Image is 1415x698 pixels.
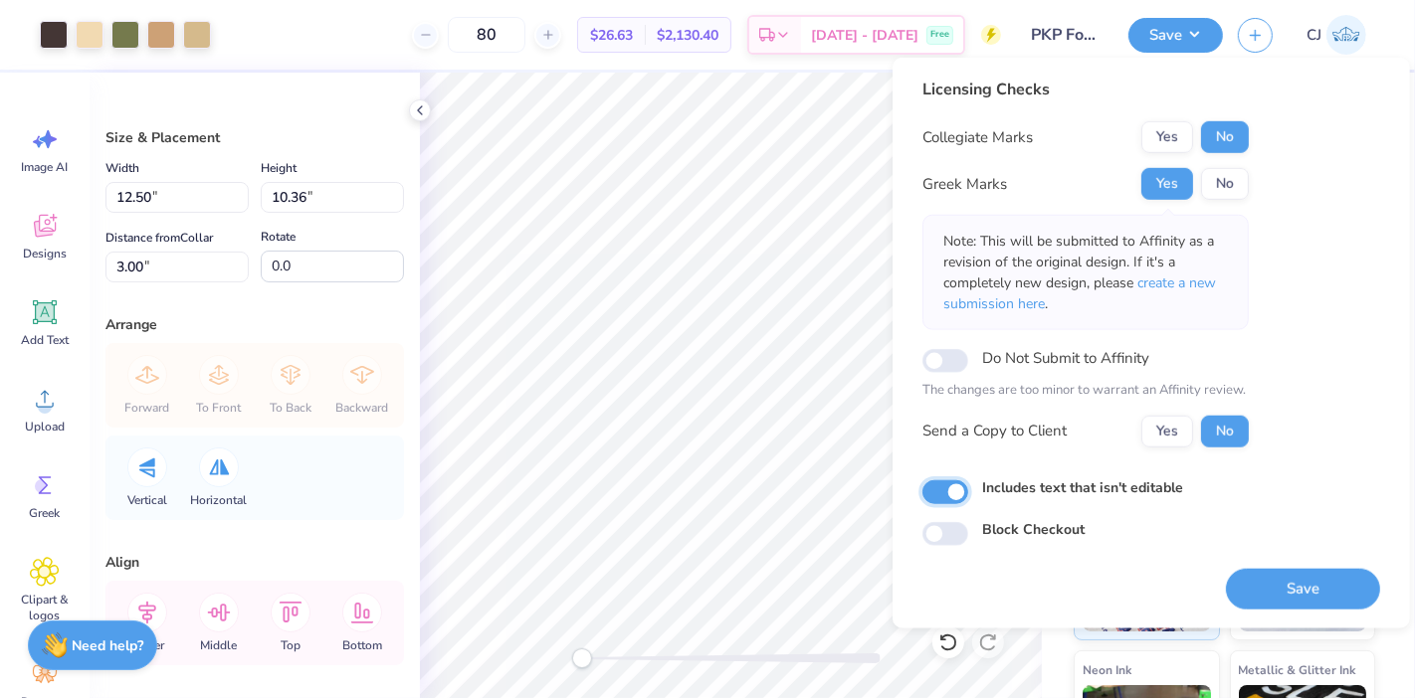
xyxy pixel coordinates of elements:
[657,25,718,46] span: $2,130.40
[1326,15,1366,55] img: Carljude Jashper Liwanag
[23,246,67,262] span: Designs
[922,173,1007,196] div: Greek Marks
[572,648,592,668] div: Accessibility label
[12,592,78,623] span: Clipart & logos
[261,225,296,249] label: Rotate
[191,492,248,508] span: Horizontal
[261,156,297,180] label: Height
[30,505,61,521] span: Greek
[21,332,69,348] span: Add Text
[201,637,238,653] span: Middle
[1141,415,1193,446] button: Yes
[930,28,949,42] span: Free
[448,17,525,53] input: – –
[105,127,404,148] div: Size & Placement
[943,231,1228,314] p: Note: This will be submitted to Affinity as a revision of the original design. If it's a complete...
[590,25,633,46] span: $26.63
[1016,15,1113,55] input: Untitled Design
[1083,659,1131,680] span: Neon Ink
[281,637,301,653] span: Top
[1141,168,1193,200] button: Yes
[982,345,1149,371] label: Do Not Submit to Affinity
[922,78,1249,101] div: Licensing Checks
[1201,415,1249,446] button: No
[1307,24,1321,47] span: CJ
[1128,18,1223,53] button: Save
[1201,121,1249,153] button: No
[811,25,918,46] span: [DATE] - [DATE]
[105,552,404,573] div: Align
[105,226,213,250] label: Distance from Collar
[130,637,165,653] span: Center
[1298,15,1375,55] a: CJ
[922,420,1067,442] div: Send a Copy to Client
[922,126,1033,149] div: Collegiate Marks
[105,156,139,180] label: Width
[982,476,1183,497] label: Includes text that isn't editable
[73,636,144,655] strong: Need help?
[1226,568,1380,609] button: Save
[1141,121,1193,153] button: Yes
[943,273,1216,313] span: create a new submission here
[105,314,404,335] div: Arrange
[342,637,382,653] span: Bottom
[922,381,1249,401] p: The changes are too minor to warrant an Affinity review.
[127,492,167,508] span: Vertical
[25,419,65,435] span: Upload
[982,519,1085,540] label: Block Checkout
[22,159,69,175] span: Image AI
[1239,659,1356,680] span: Metallic & Glitter Ink
[1201,168,1249,200] button: No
